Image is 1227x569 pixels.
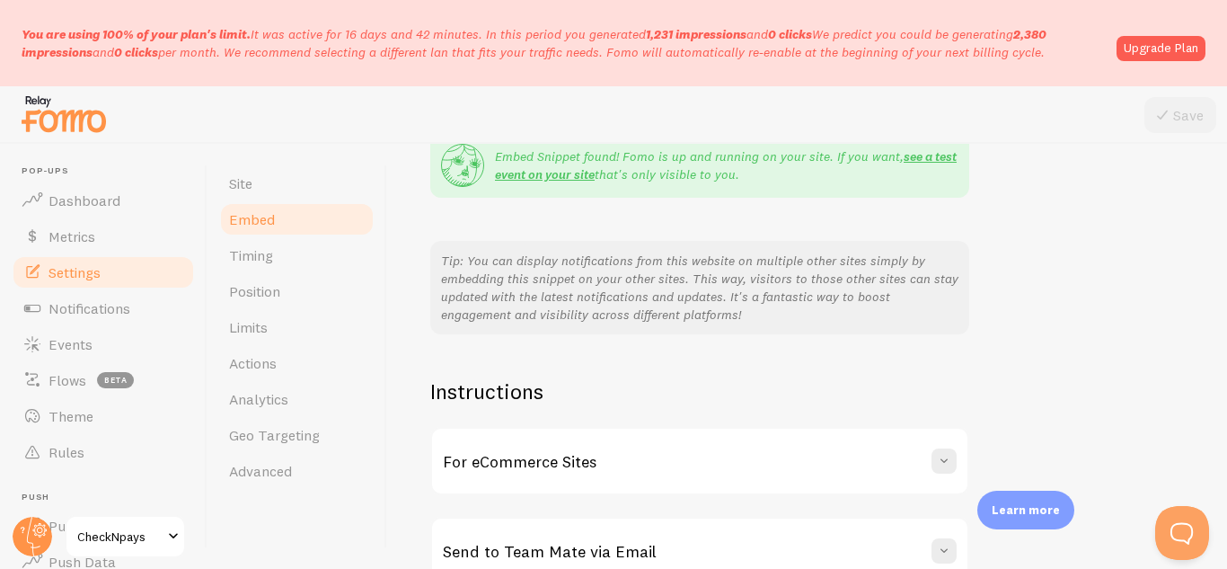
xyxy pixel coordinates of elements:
[11,182,196,218] a: Dashboard
[218,201,375,237] a: Embed
[22,492,196,503] span: Push
[229,354,277,372] span: Actions
[218,345,375,381] a: Actions
[49,227,95,245] span: Metrics
[441,252,958,324] p: Tip: You can display notifications from this website on multiple other sites simply by embedding ...
[11,434,196,470] a: Rules
[49,335,93,353] span: Events
[218,165,375,201] a: Site
[218,273,375,309] a: Position
[22,165,196,177] span: Pop-ups
[218,309,375,345] a: Limits
[646,26,746,42] b: 1,231 impressions
[1117,36,1205,61] a: Upgrade Plan
[11,508,196,544] a: Push
[65,515,186,558] a: CheckNpays
[229,282,280,300] span: Position
[229,462,292,480] span: Advanced
[218,237,375,273] a: Timing
[49,191,120,209] span: Dashboard
[229,210,275,228] span: Embed
[218,417,375,453] a: Geo Targeting
[443,451,596,472] h3: For eCommerce Sites
[495,148,957,182] a: see a test event on your site
[22,26,251,42] span: You are using 100% of your plan's limit.
[11,362,196,398] a: Flows beta
[114,44,158,60] b: 0 clicks
[430,378,969,405] h2: Instructions
[11,254,196,290] a: Settings
[229,318,268,336] span: Limits
[11,326,196,362] a: Events
[77,526,163,547] span: CheckNpays
[49,371,86,389] span: Flows
[11,398,196,434] a: Theme
[19,91,109,137] img: fomo-relay-logo-orange.svg
[49,263,101,281] span: Settings
[97,372,134,388] span: beta
[218,453,375,489] a: Advanced
[443,541,657,562] h3: Send to Team Mate via Email
[49,517,81,535] span: Push
[49,299,130,317] span: Notifications
[229,246,273,264] span: Timing
[229,426,320,444] span: Geo Targeting
[49,407,93,425] span: Theme
[1155,506,1209,560] iframe: Help Scout Beacon - Open
[49,443,84,461] span: Rules
[495,147,958,183] p: Embed Snippet found! Fomo is up and running on your site. If you want, that's only visible to you.
[992,502,1060,519] p: Learn more
[229,174,252,192] span: Site
[977,491,1074,529] div: Learn more
[218,381,375,417] a: Analytics
[229,390,288,408] span: Analytics
[22,25,1106,61] p: It was active for 16 days and 42 minutes. In this period you generated We predict you could be ge...
[646,26,812,42] span: and
[11,218,196,254] a: Metrics
[11,290,196,326] a: Notifications
[768,26,812,42] b: 0 clicks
